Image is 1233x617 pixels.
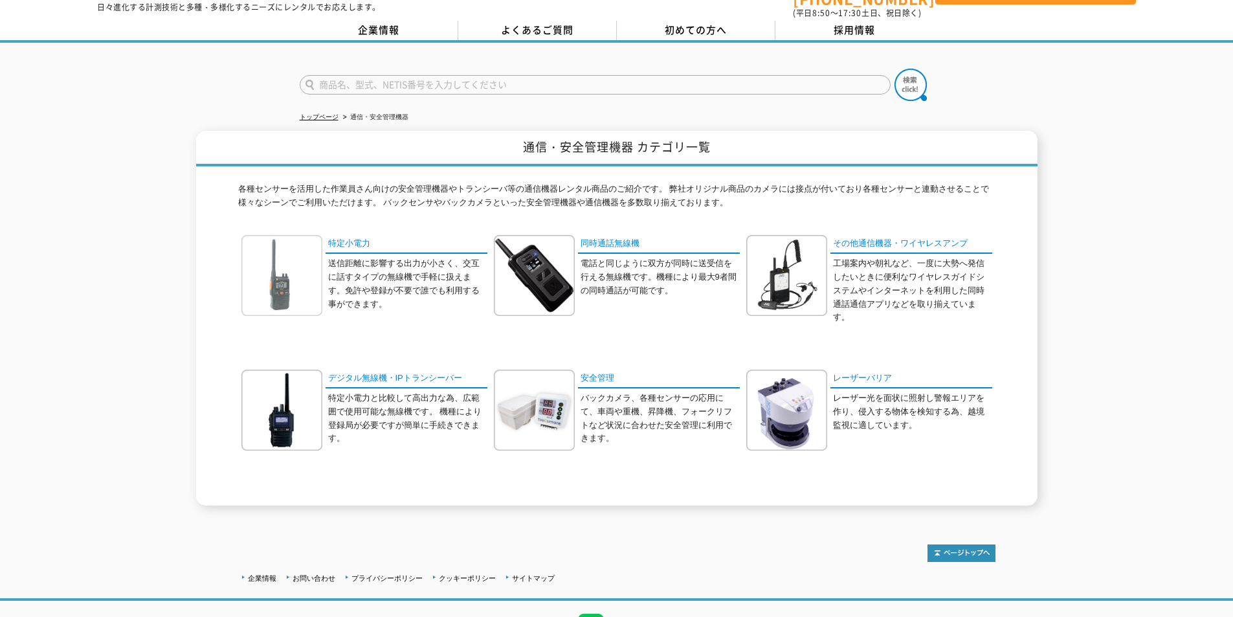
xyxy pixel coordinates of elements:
[581,257,740,297] p: 電話と同じように双方が同時に送受信を行える無線機です。機種により最大9者間の同時通話が可能です。
[833,257,992,324] p: 工場案内や朝礼など、一度に大勢へ発信したいときに便利なワイヤレスガイドシステムやインターネットを利用した同時通話通信アプリなどを取り揃えています。
[578,370,740,388] a: 安全管理
[248,574,276,582] a: 企業情報
[512,574,555,582] a: サイトマップ
[241,235,322,316] img: 特定小電力
[293,574,335,582] a: お問い合わせ
[833,392,992,432] p: レーザー光を面状に照射し警報エリアを作り、侵入する物体を検知する為、越境監視に適しています。
[328,257,487,311] p: 送信距離に影響する出力が小さく、交互に話すタイプの無線機で手軽に扱えます。免許や登録が不要で誰でも利用する事ができます。
[775,21,934,40] a: 採用情報
[494,370,575,451] img: 安全管理
[581,392,740,445] p: バックカメラ、各種センサーの応用にて、車両や重機、昇降機、フォークリフトなど状況に合わせた安全管理に利用できます。
[830,235,992,254] a: その他通信機器・ワイヤレスアンプ
[458,21,617,40] a: よくあるご質問
[578,235,740,254] a: 同時通話無線機
[340,111,408,124] li: 通信・安全管理機器
[665,23,727,37] span: 初めての方へ
[326,370,487,388] a: デジタル無線機・IPトランシーバー
[494,235,575,316] img: 同時通話無線機
[812,7,830,19] span: 8:50
[328,392,487,445] p: 特定小電力と比較して高出力な為、広範囲で使用可能な無線機です。 機種により登録局が必要ですが簡単に手続きできます。
[300,113,339,120] a: トップページ
[838,7,861,19] span: 17:30
[196,131,1038,166] h1: 通信・安全管理機器 カテゴリ一覧
[326,235,487,254] a: 特定小電力
[439,574,496,582] a: クッキーポリシー
[928,544,995,562] img: トップページへ
[97,3,381,11] p: 日々進化する計測技術と多種・多様化するニーズにレンタルでお応えします。
[746,370,827,451] img: レーザーバリア
[793,7,921,19] span: (平日 ～ 土日、祝日除く)
[830,370,992,388] a: レーザーバリア
[617,21,775,40] a: 初めての方へ
[746,235,827,316] img: その他通信機器・ワイヤレスアンプ
[241,370,322,451] img: デジタル無線機・IPトランシーバー
[300,75,891,95] input: 商品名、型式、NETIS番号を入力してください
[238,183,995,216] p: 各種センサーを活用した作業員さん向けの安全管理機器やトランシーバ等の通信機器レンタル商品のご紹介です。 弊社オリジナル商品のカメラには接点が付いており各種センサーと連動させることで様々なシーンで...
[894,69,927,101] img: btn_search.png
[300,21,458,40] a: 企業情報
[351,574,423,582] a: プライバシーポリシー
